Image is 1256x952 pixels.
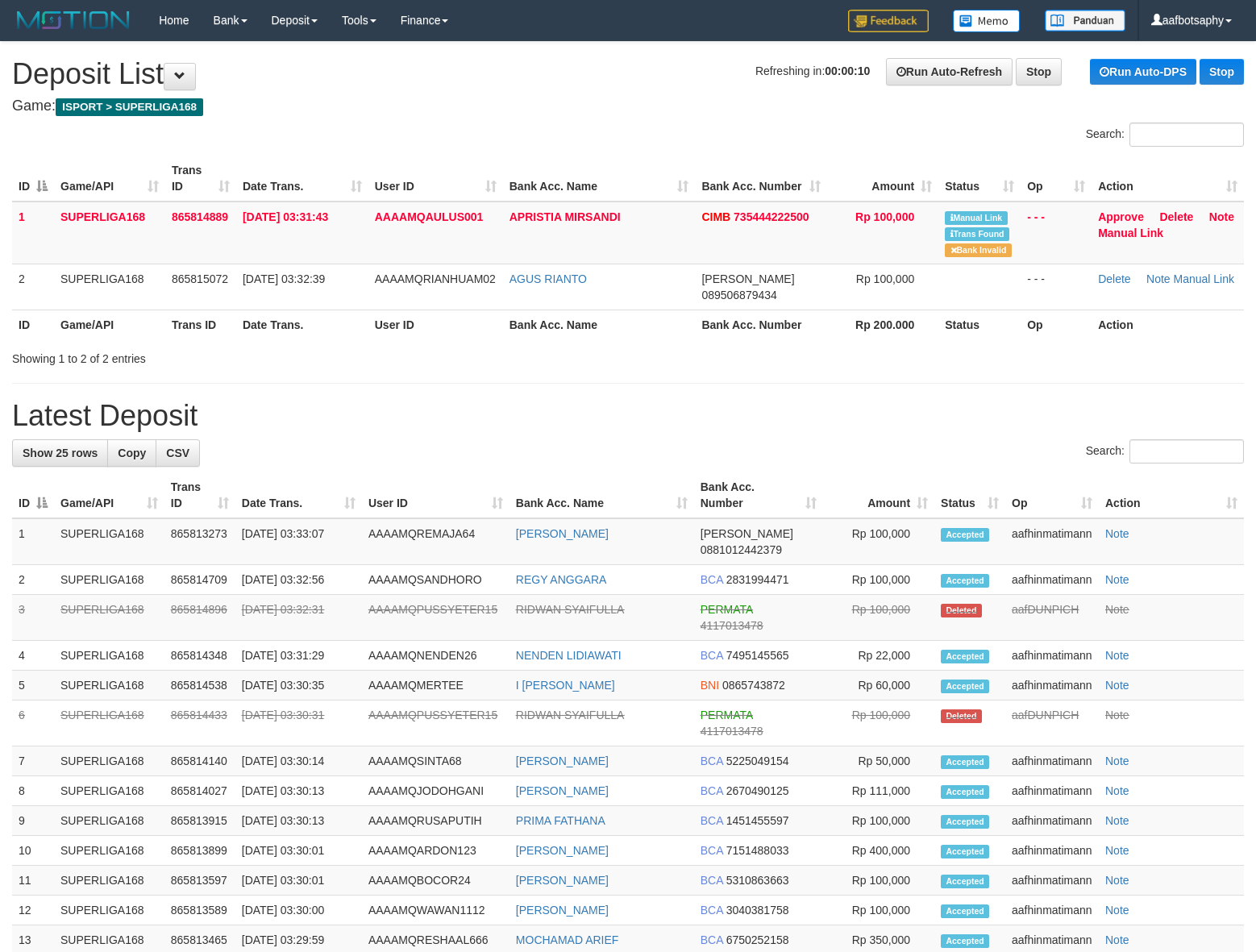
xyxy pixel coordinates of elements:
label: Search: [1086,439,1244,464]
span: [PERSON_NAME] [701,272,794,285]
th: Game/API: activate to sort column ascending [54,156,165,202]
span: BCA [701,784,723,797]
span: BCA [701,573,723,586]
span: Accepted [941,785,989,799]
span: [DATE] 03:32:39 [243,272,325,285]
td: 865814538 [164,671,235,700]
td: 1 [12,518,54,565]
span: Manually Linked [945,211,1007,225]
td: aafhinmatimann [1005,836,1099,866]
td: [DATE] 03:30:13 [235,806,362,836]
a: Note [1105,649,1129,662]
h1: Deposit List [12,58,1244,90]
a: Copy [107,439,156,467]
td: 9 [12,806,54,836]
a: APRISTIA MIRSANDI [509,210,621,223]
span: Copy 4117013478 to clipboard [701,619,763,632]
td: AAAAMQWAWAN1112 [362,896,509,925]
span: Copy 7495145565 to clipboard [726,649,789,662]
td: SUPERLIGA168 [54,595,164,641]
span: BCA [701,814,723,827]
a: Note [1105,573,1129,586]
span: Accepted [941,815,989,829]
th: Trans ID: activate to sort column ascending [165,156,236,202]
a: Note [1105,814,1129,827]
td: 5 [12,671,54,700]
td: Rp 100,000 [823,518,934,565]
span: 865814889 [172,210,228,223]
a: Note [1105,709,1129,721]
a: [PERSON_NAME] [516,844,609,857]
a: Stop [1016,58,1062,85]
h4: Game: [12,98,1244,114]
td: SUPERLIGA168 [54,264,165,310]
td: [DATE] 03:30:35 [235,671,362,700]
a: REGY ANGGARA [516,573,607,586]
label: Search: [1086,123,1244,147]
td: SUPERLIGA168 [54,836,164,866]
td: SUPERLIGA168 [54,746,164,776]
span: Accepted [941,680,989,693]
th: Bank Acc. Name: activate to sort column ascending [509,472,694,518]
td: [DATE] 03:30:00 [235,896,362,925]
th: Amount: activate to sort column ascending [823,472,934,518]
th: Trans ID: activate to sort column ascending [164,472,235,518]
span: Deleted [941,709,982,723]
span: BCA [701,933,723,946]
span: Copy 4117013478 to clipboard [701,725,763,738]
td: aafhinmatimann [1005,776,1099,806]
td: Rp 100,000 [823,565,934,595]
td: 865814140 [164,746,235,776]
div: Showing 1 to 2 of 2 entries [12,344,511,367]
td: [DATE] 03:30:14 [235,746,362,776]
span: 865815072 [172,272,228,285]
td: 4 [12,641,54,671]
span: CSV [166,447,189,459]
th: Bank Acc. Name: activate to sort column ascending [503,156,696,202]
td: - - - [1021,202,1092,264]
span: BCA [701,874,723,887]
span: Copy 0881012442379 to clipboard [701,543,782,556]
a: Note [1105,527,1129,540]
th: Bank Acc. Number [695,310,827,339]
td: 2 [12,565,54,595]
td: aafhinmatimann [1005,565,1099,595]
img: Button%20Memo.svg [953,10,1021,32]
span: Copy 1451455597 to clipboard [726,814,789,827]
td: SUPERLIGA168 [54,896,164,925]
td: AAAAMQSANDHORO [362,565,509,595]
td: Rp 100,000 [823,700,934,746]
span: BCA [701,844,723,857]
th: Op [1021,310,1092,339]
a: Manual Link [1098,227,1163,239]
a: Note [1209,210,1234,223]
td: aafhinmatimann [1005,746,1099,776]
input: Search: [1129,123,1244,147]
a: [PERSON_NAME] [516,784,609,797]
a: Run Auto-DPS [1090,59,1196,85]
th: Op: activate to sort column ascending [1021,156,1092,202]
th: ID: activate to sort column descending [12,472,54,518]
span: [DATE] 03:31:43 [243,210,328,223]
td: Rp 100,000 [823,896,934,925]
th: ID [12,310,54,339]
td: 865814896 [164,595,235,641]
th: Bank Acc. Number: activate to sort column ascending [694,472,824,518]
td: [DATE] 03:32:56 [235,565,362,595]
span: Copy 2670490125 to clipboard [726,784,789,797]
span: ISPORT > SUPERLIGA168 [56,98,203,116]
td: AAAAMQPUSSYETER15 [362,595,509,641]
td: 3 [12,595,54,641]
th: User ID [368,310,503,339]
td: Rp 60,000 [823,671,934,700]
td: AAAAMQRUSAPUTIH [362,806,509,836]
span: PERMATA [701,603,753,616]
td: [DATE] 03:30:13 [235,776,362,806]
a: I [PERSON_NAME] [516,679,615,692]
td: Rp 400,000 [823,836,934,866]
th: Bank Acc. Name [503,310,696,339]
span: Copy 735444222500 to clipboard [734,210,809,223]
td: SUPERLIGA168 [54,700,164,746]
td: [DATE] 03:30:31 [235,700,362,746]
th: Status: activate to sort column ascending [934,472,1005,518]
